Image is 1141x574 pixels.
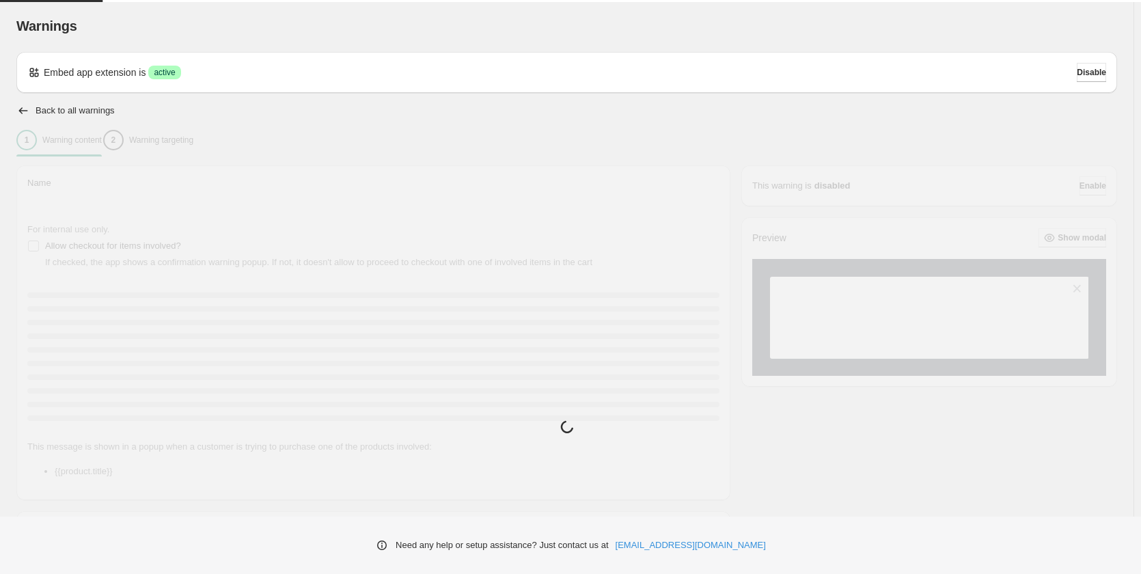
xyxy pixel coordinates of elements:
[44,66,146,79] p: Embed app extension is
[154,67,175,78] span: active
[616,538,766,552] a: [EMAIL_ADDRESS][DOMAIN_NAME]
[1077,63,1106,82] button: Disable
[16,18,77,33] span: Warnings
[36,105,115,116] h2: Back to all warnings
[1077,67,1106,78] span: Disable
